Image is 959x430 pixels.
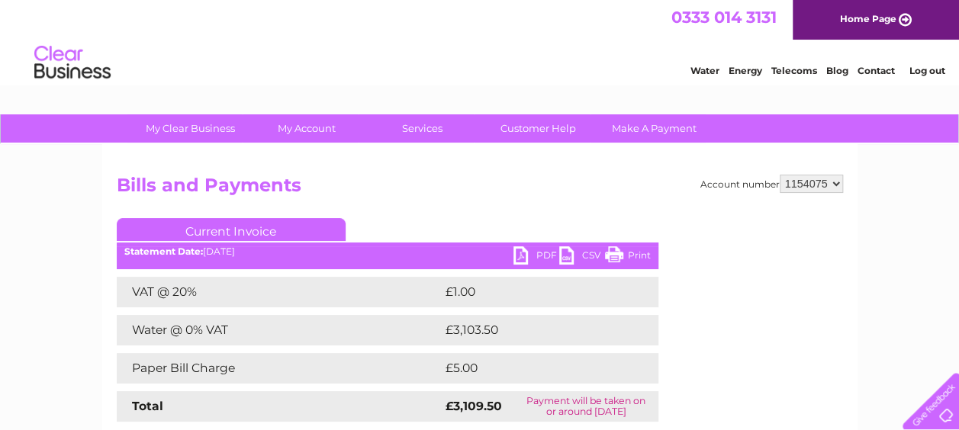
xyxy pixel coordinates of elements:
h2: Bills and Payments [117,175,843,204]
a: Telecoms [771,65,817,76]
img: logo.png [34,40,111,86]
a: Customer Help [475,114,601,143]
td: £1.00 [442,277,622,307]
a: Log out [909,65,945,76]
b: Statement Date: [124,245,203,257]
strong: Total [132,399,163,413]
td: VAT @ 20% [117,277,442,307]
td: Payment will be taken on or around [DATE] [514,391,658,422]
a: Contact [858,65,895,76]
td: Paper Bill Charge [117,353,442,383]
td: £5.00 [442,353,623,383]
a: My Account [243,114,369,143]
a: 0333 014 3131 [671,8,777,27]
td: £3,103.50 [442,315,634,345]
a: Water [690,65,719,76]
a: My Clear Business [127,114,253,143]
strong: £3,109.50 [446,399,502,413]
div: Clear Business is a trading name of Verastar Limited (registered in [GEOGRAPHIC_DATA] No. 3667643... [120,8,841,74]
a: Print [605,246,651,268]
div: [DATE] [117,246,658,257]
a: Energy [729,65,762,76]
div: Account number [700,175,843,193]
td: Water @ 0% VAT [117,315,442,345]
a: Make A Payment [591,114,717,143]
a: CSV [559,246,605,268]
a: Services [359,114,485,143]
a: Current Invoice [117,218,346,241]
a: Blog [826,65,848,76]
a: PDF [513,246,559,268]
